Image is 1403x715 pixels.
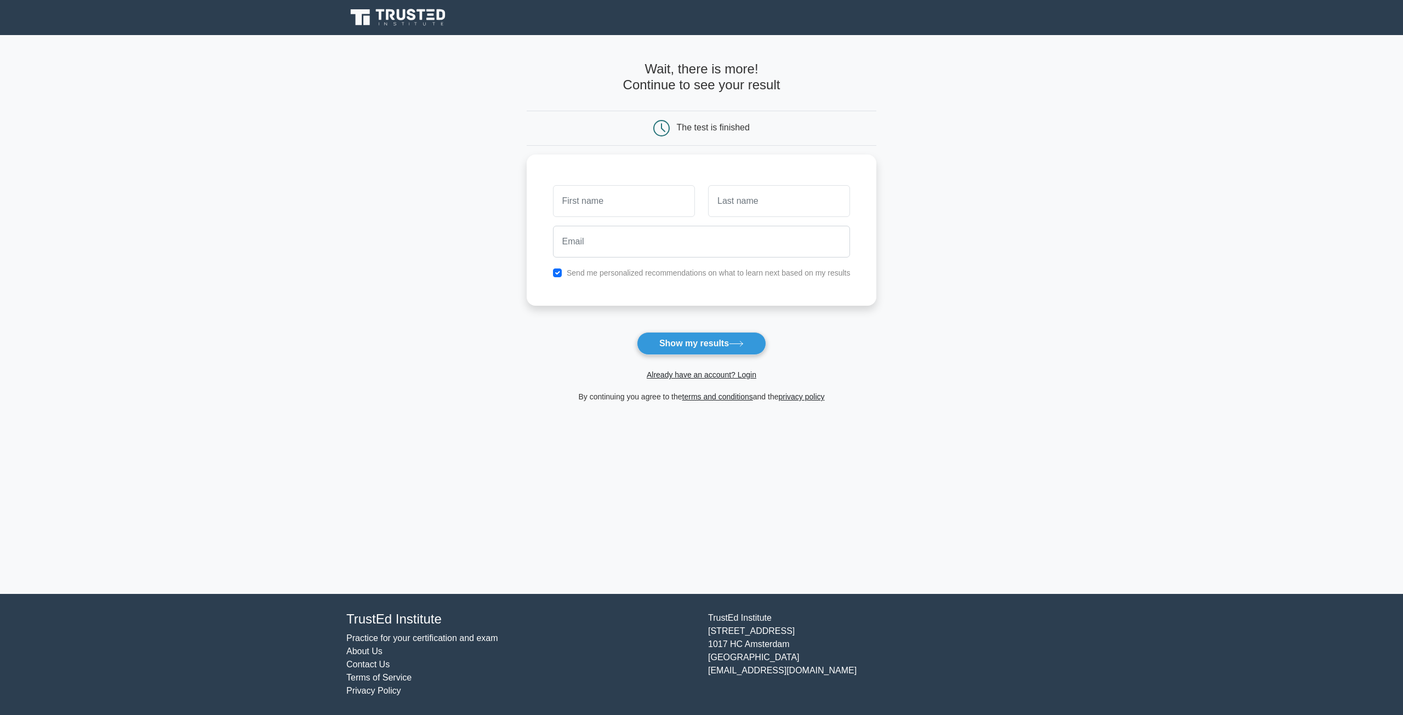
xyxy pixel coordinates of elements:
[708,185,850,217] input: Last name
[527,61,877,93] h4: Wait, there is more! Continue to see your result
[346,660,390,669] a: Contact Us
[677,123,750,132] div: The test is finished
[567,268,851,277] label: Send me personalized recommendations on what to learn next based on my results
[701,611,1063,697] div: TrustEd Institute [STREET_ADDRESS] 1017 HC Amsterdam [GEOGRAPHIC_DATA] [EMAIL_ADDRESS][DOMAIN_NAME]
[647,370,756,379] a: Already have an account? Login
[346,611,695,627] h4: TrustEd Institute
[553,185,695,217] input: First name
[520,390,883,403] div: By continuing you agree to the and the
[346,633,498,643] a: Practice for your certification and exam
[637,332,766,355] button: Show my results
[553,226,851,258] input: Email
[346,647,383,656] a: About Us
[779,392,825,401] a: privacy policy
[346,686,401,695] a: Privacy Policy
[682,392,753,401] a: terms and conditions
[346,673,412,682] a: Terms of Service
